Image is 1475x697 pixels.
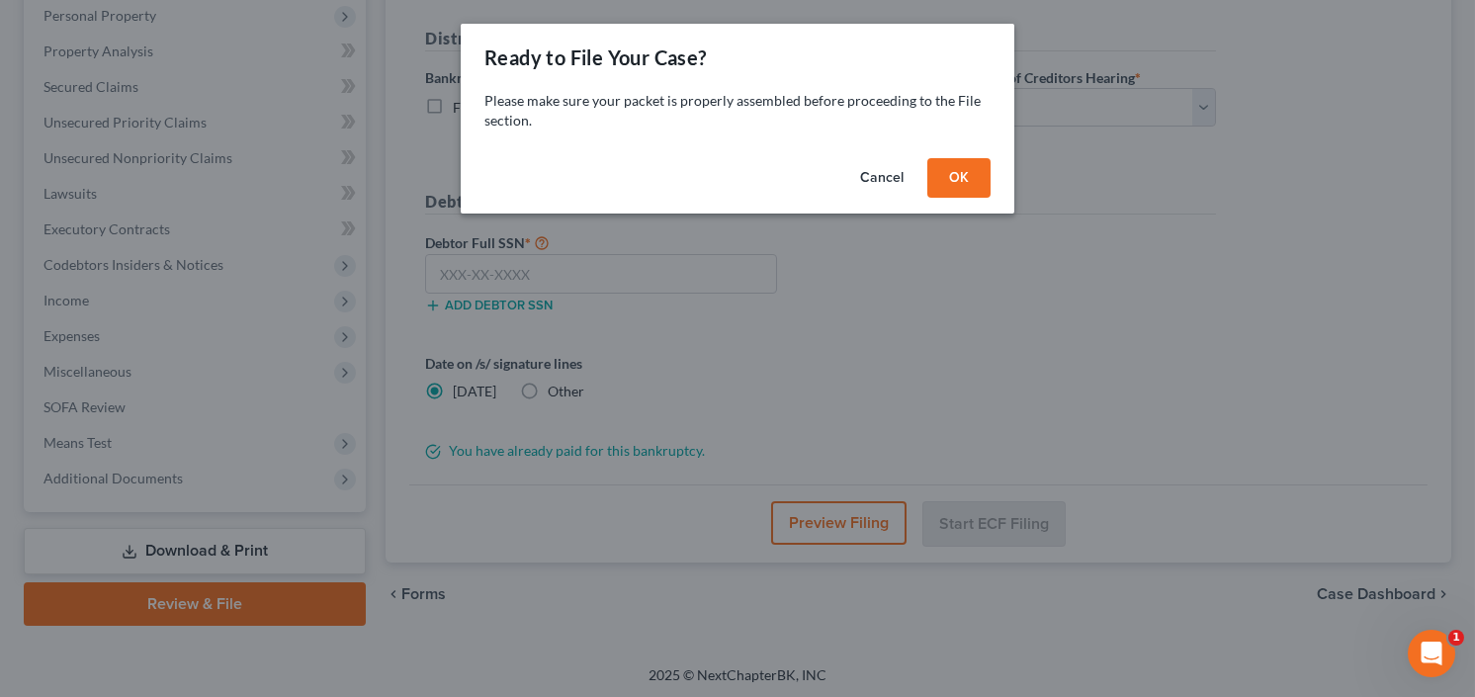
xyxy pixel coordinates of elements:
[844,158,919,198] button: Cancel
[927,158,991,198] button: OK
[484,91,991,131] p: Please make sure your packet is properly assembled before proceeding to the File section.
[484,44,707,71] div: Ready to File Your Case?
[1448,630,1464,646] span: 1
[1408,630,1455,677] iframe: Intercom live chat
